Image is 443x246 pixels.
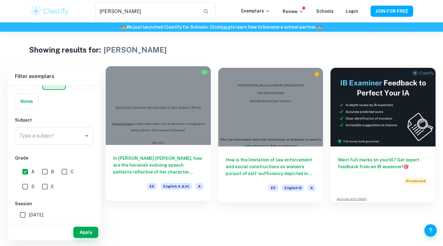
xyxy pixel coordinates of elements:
div: Premium [314,71,320,77]
p: Review [283,8,304,15]
button: Notes [15,94,38,109]
img: Thumbnail [330,68,436,146]
a: In [PERSON_NAME] [PERSON_NAME], how are the heroine’s evolving speech patterns reflective of her ... [106,68,211,202]
span: EE [268,184,278,191]
h1: [PERSON_NAME] [104,44,167,55]
span: B [51,168,54,175]
p: Exemplars [241,7,270,14]
img: Marked [201,69,208,76]
a: Want full marks on yourIA? Get expert feedback from an IB examiner!PromotedAdvertise with Clastify [330,68,436,202]
span: C [71,168,74,175]
span: Promoted [404,178,428,184]
span: A [31,168,35,175]
h6: How is the limitation of law enforcement and social constructions on women's pursuit of self-suff... [226,156,316,177]
span: English A (Lit) [161,183,192,190]
a: here [221,25,230,30]
a: Schools [316,9,334,14]
h6: We just launched Clastify for Schools. Click to learn how to become a school partner. [1,24,442,30]
h6: Session [15,200,93,207]
span: English B [282,184,304,191]
h6: Grade [15,155,93,161]
span: E [51,183,54,190]
button: Help and Feedback [424,224,437,237]
span: D [31,183,35,190]
img: Clastify logo [30,5,70,17]
span: [DATE] [29,211,43,218]
span: A [308,184,316,191]
button: Open [82,132,91,140]
button: JOIN FOR FREE [371,6,413,17]
h6: Subject [15,117,93,123]
span: A [196,183,203,190]
a: Advertise with Clastify [337,197,367,201]
h6: Want full marks on your IA ? Get expert feedback from an IB examiner! [338,156,428,170]
span: EE [147,183,157,190]
span: 🏫 [121,25,126,30]
span: 🏫 [317,25,322,30]
span: 🎯 [403,164,408,169]
h6: In [PERSON_NAME] [PERSON_NAME], how are the heroine’s evolving speech patterns reflective of her ... [113,155,203,175]
a: Login [346,9,358,14]
h6: Filter exemplars [7,68,101,85]
button: Apply [73,227,98,238]
input: Search for any exemplars... [95,2,198,20]
h1: Showing results for: [29,44,101,55]
a: How is the limitation of law enforcement and social constructions on women's pursuit of self-suff... [218,68,323,202]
